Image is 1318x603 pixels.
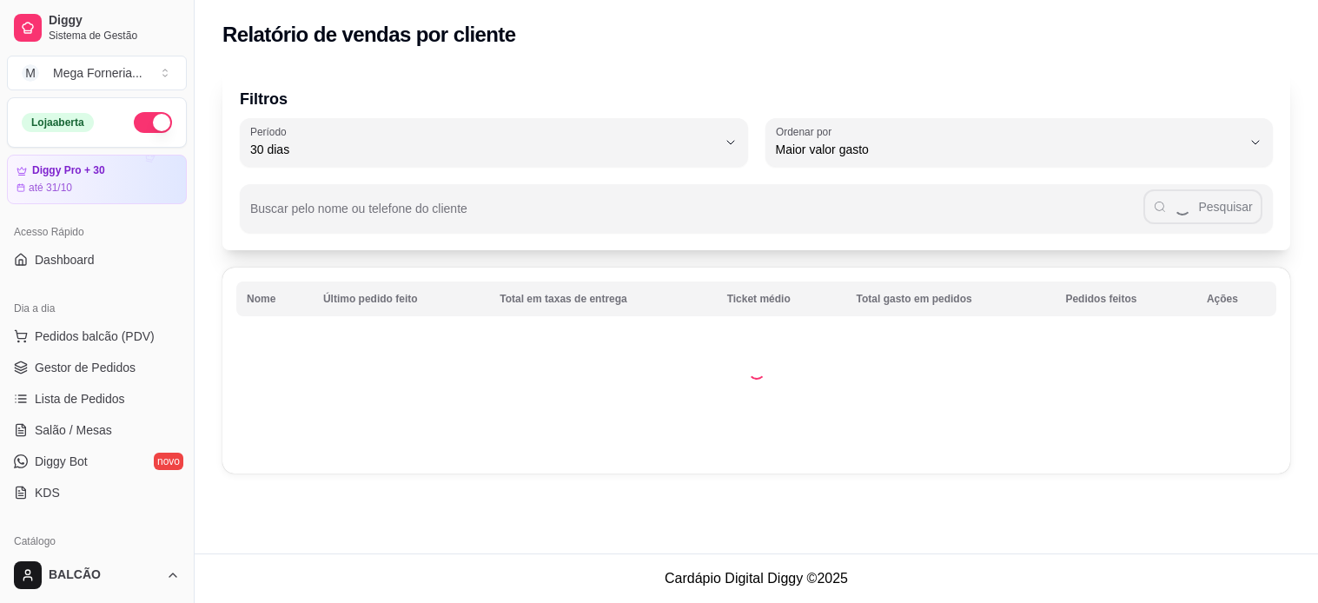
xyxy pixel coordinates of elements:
[35,453,88,470] span: Diggy Bot
[29,181,72,195] article: até 31/10
[35,390,125,408] span: Lista de Pedidos
[250,141,717,158] span: 30 dias
[7,447,187,475] a: Diggy Botnovo
[776,124,838,139] label: Ordenar por
[35,328,155,345] span: Pedidos balcão (PDV)
[7,354,187,381] a: Gestor de Pedidos
[22,113,94,132] div: Loja aberta
[240,87,1273,111] p: Filtros
[7,554,187,596] button: BALCÃO
[250,207,1143,224] input: Buscar pelo nome ou telefone do cliente
[7,322,187,350] button: Pedidos balcão (PDV)
[7,479,187,507] a: KDS
[240,118,748,167] button: Período30 dias
[7,385,187,413] a: Lista de Pedidos
[49,29,180,43] span: Sistema de Gestão
[7,7,187,49] a: DiggySistema de Gestão
[134,112,172,133] button: Alterar Status
[35,484,60,501] span: KDS
[22,64,39,82] span: M
[195,553,1318,603] footer: Cardápio Digital Diggy © 2025
[222,21,516,49] h2: Relatório de vendas por cliente
[7,155,187,204] a: Diggy Pro + 30até 31/10
[765,118,1274,167] button: Ordenar porMaior valor gasto
[7,295,187,322] div: Dia a dia
[776,141,1242,158] span: Maior valor gasto
[35,359,136,376] span: Gestor de Pedidos
[32,164,105,177] article: Diggy Pro + 30
[748,362,765,380] div: Loading
[7,56,187,90] button: Select a team
[53,64,142,82] div: Mega Forneria ...
[7,218,187,246] div: Acesso Rápido
[7,246,187,274] a: Dashboard
[35,421,112,439] span: Salão / Mesas
[49,13,180,29] span: Diggy
[35,251,95,268] span: Dashboard
[49,567,159,583] span: BALCÃO
[250,124,292,139] label: Período
[7,527,187,555] div: Catálogo
[7,416,187,444] a: Salão / Mesas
